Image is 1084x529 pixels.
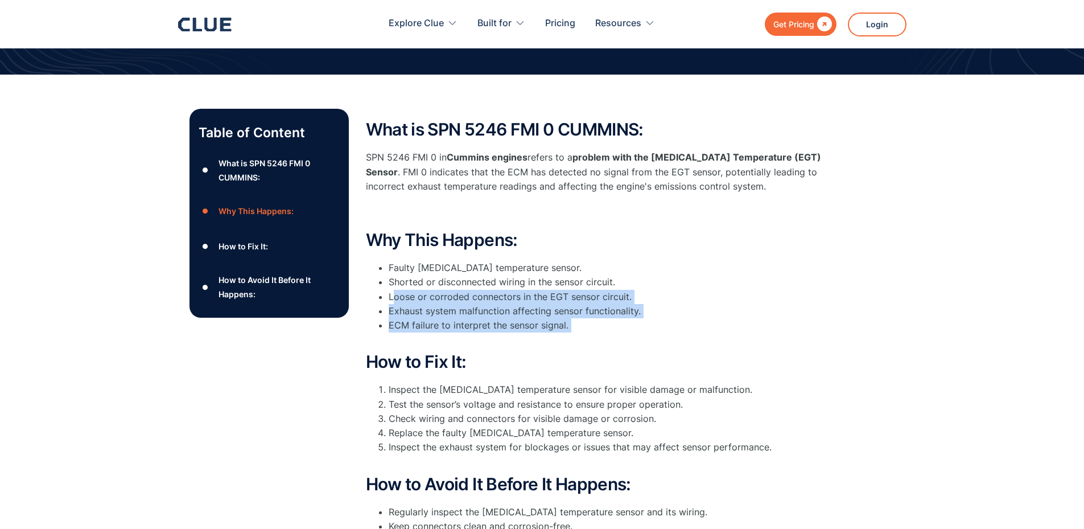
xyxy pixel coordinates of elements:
div: Why This Happens: [219,204,294,218]
li: ECM failure to interpret the sensor signal. [389,318,821,347]
div:  [814,17,832,31]
a: Get Pricing [765,13,836,36]
li: Replace the faulty [MEDICAL_DATA] temperature sensor. [389,426,821,440]
p: ‍ [366,205,821,219]
h2: How to Avoid It Before It Happens: [366,475,821,494]
div: What is SPN 5246 FMI 0 CUMMINS: [219,156,339,184]
p: Table of Content [199,124,340,142]
div: ● [199,238,212,255]
a: ●What is SPN 5246 FMI 0 CUMMINS: [199,156,340,184]
div: Get Pricing [773,17,814,31]
p: SPN 5246 FMI 0 in refers to a . FMI 0 indicates that the ECM has detected no signal from the EGT ... [366,150,821,194]
a: Login [848,13,906,36]
div: Explore Clue [389,6,444,42]
strong: problem with the [MEDICAL_DATA] Temperature (EGT) Sensor [366,151,821,177]
div: Built for [477,6,512,42]
div: Built for [477,6,525,42]
li: Test the sensor’s voltage and resistance to ensure proper operation. [389,397,821,412]
h2: How to Fix It: [366,352,821,371]
h2: What is SPN 5246 FMI 0 CUMMINS: [366,120,821,139]
a: ●How to Avoid It Before It Happens: [199,273,340,301]
a: ●How to Fix It: [199,238,340,255]
div: Resources [595,6,641,42]
strong: Cummins engines [447,151,527,163]
li: Check wiring and connectors for visible damage or corrosion. [389,412,821,426]
div: ● [199,203,212,220]
li: Faulty [MEDICAL_DATA] temperature sensor. [389,261,821,275]
div: ● [199,279,212,296]
li: Shorted or disconnected wiring in the sensor circuit. [389,275,821,289]
div: How to Avoid It Before It Happens: [219,273,339,301]
li: Inspect the [MEDICAL_DATA] temperature sensor for visible damage or malfunction. [389,383,821,397]
a: Pricing [545,6,575,42]
a: ●Why This Happens: [199,203,340,220]
div: How to Fix It: [219,239,268,253]
div: ● [199,162,212,179]
li: Loose or corroded connectors in the EGT sensor circuit. [389,290,821,304]
div: Explore Clue [389,6,457,42]
li: Regularly inspect the [MEDICAL_DATA] temperature sensor and its wiring. [389,505,821,519]
li: Exhaust system malfunction affecting sensor functionality. [389,304,821,318]
li: Inspect the exhaust system for blockages or issues that may affect sensor performance. [389,440,821,469]
div: Resources [595,6,655,42]
h2: Why This Happens: [366,231,821,249]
